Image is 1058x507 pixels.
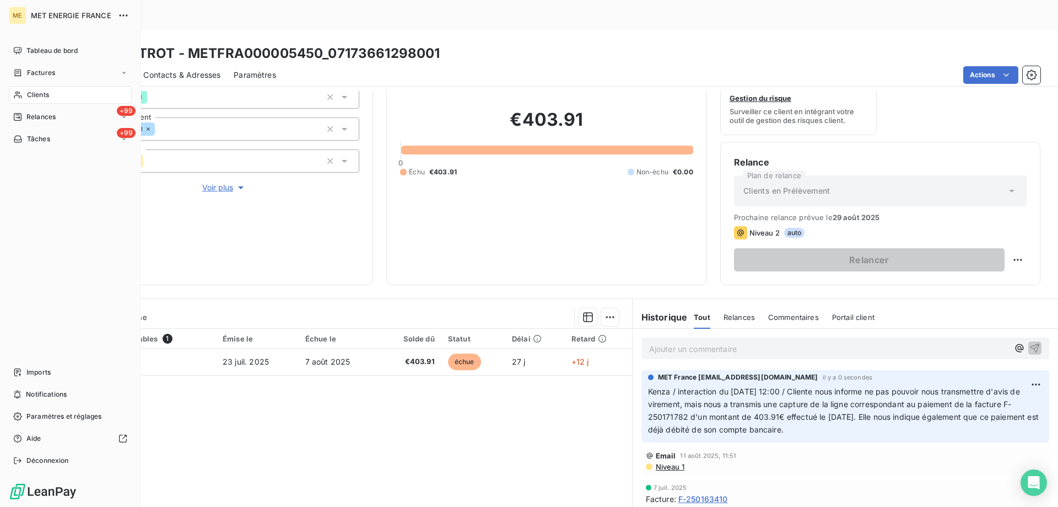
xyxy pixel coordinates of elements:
[9,64,132,82] a: Factures
[27,90,49,100] span: Clients
[398,158,403,167] span: 0
[673,167,693,177] span: €0.00
[26,434,41,444] span: Aide
[26,112,56,122] span: Relances
[749,228,780,237] span: Niveau 2
[724,313,755,322] span: Relances
[654,484,687,491] span: 7 juil. 2025
[9,408,132,425] a: Paramètres et réglages
[730,94,791,103] span: Gestion du risque
[571,334,625,343] div: Retard
[163,334,172,344] span: 1
[223,357,269,366] span: 23 juil. 2025
[633,311,688,324] h6: Historique
[512,357,526,366] span: 27 j
[9,42,132,60] a: Tableau de bord
[646,493,676,505] span: Facture :
[680,452,736,459] span: 11 août 2025, 11:51
[571,357,589,366] span: +12 j
[734,156,1027,169] h6: Relance
[648,387,1041,434] span: Kenza / interaction du [DATE] 12:00 / Cliente nous informe ne pas pouvoir nous transmettre d'avis...
[636,167,668,177] span: Non-échu
[27,68,55,78] span: Factures
[234,70,276,81] span: Paramètres
[655,462,684,471] span: Niveau 1
[429,167,457,177] span: €403.91
[734,213,1027,222] span: Prochaine relance prévue le
[155,124,164,134] input: Ajouter une valeur
[768,313,819,322] span: Commentaires
[448,334,499,343] div: Statut
[223,334,292,343] div: Émise le
[448,354,481,370] span: échue
[386,334,435,343] div: Solde dû
[678,493,728,505] span: F-250163410
[147,92,156,102] input: Ajouter une valeur
[9,430,132,447] a: Aide
[400,109,693,142] h2: €403.91
[823,374,873,381] span: il y a 0 secondes
[27,134,50,144] span: Tâches
[720,65,877,135] button: Gestion du risqueSurveiller ce client en intégrant votre outil de gestion des risques client.
[833,213,880,222] span: 29 août 2025
[9,108,132,126] a: +99Relances
[386,356,435,367] span: €403.91
[117,128,136,138] span: +99
[656,451,676,460] span: Email
[963,66,1018,84] button: Actions
[26,389,67,399] span: Notifications
[26,367,51,377] span: Imports
[26,46,78,56] span: Tableau de bord
[658,372,818,382] span: MET France [EMAIL_ADDRESS][DOMAIN_NAME]
[694,313,710,322] span: Tout
[26,456,69,466] span: Déconnexion
[730,107,868,125] span: Surveiller ce client en intégrant votre outil de gestion des risques client.
[89,334,209,344] div: Pièces comptables
[784,228,805,238] span: auto
[143,156,152,166] input: Ajouter une valeur
[89,182,359,194] button: Voir plus
[202,182,246,193] span: Voir plus
[117,106,136,116] span: +99
[832,313,875,322] span: Portail client
[143,70,220,81] span: Contacts & Adresses
[9,86,132,104] a: Clients
[26,412,101,421] span: Paramètres et réglages
[305,357,350,366] span: 7 août 2025
[9,130,132,148] a: +99Tâches
[409,167,425,177] span: Échu
[734,248,1005,271] button: Relancer
[305,334,373,343] div: Échue le
[1021,469,1047,496] div: Open Intercom Messenger
[97,44,440,63] h3: LE BISTROT - METFRA000005450_07173661298001
[9,364,132,381] a: Imports
[743,185,830,196] span: Clients en Prélèvement
[9,483,77,500] img: Logo LeanPay
[512,334,558,343] div: Délai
